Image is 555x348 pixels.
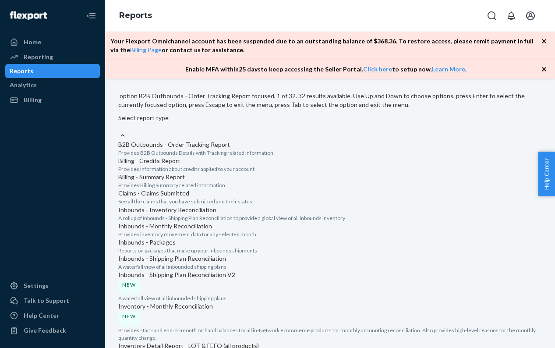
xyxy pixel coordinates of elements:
[118,254,542,263] p: Inbounds - Shipping Plan Reconciliation
[24,38,41,46] div: Home
[118,247,542,254] p: Reports on packages that make up your inbounds shipments
[118,114,542,122] div: Select report type
[5,294,100,308] a: Talk to Support
[119,11,152,20] a: Reports
[5,93,100,107] a: Billing
[130,46,162,53] a: Billing Page
[118,156,542,165] p: Billing - Credits Report
[5,50,100,64] a: Reporting
[118,327,542,341] p: Provides start- and end-of-month on hand balances for all in-Network ecommerce products for month...
[118,214,542,222] p: A rollup of Inbounds - Shipping Plan Reconciliation to provide a global view of all inbounds inve...
[118,189,542,198] p: Claims - Claims Submitted
[122,281,136,288] p: NEW
[118,222,542,231] p: Inbounds - Monthly Reconciliation
[118,295,542,302] p: A waterfall view of all inbounded shipping plans
[82,7,100,25] button: Close Navigation
[24,296,69,305] div: Talk to Support
[522,7,539,25] button: Open account menu
[363,65,392,73] a: Click here
[24,281,49,290] div: Settings
[5,323,100,337] button: Give Feedback
[185,65,467,74] p: Enable MFA within 25 days to keep accessing the Seller Portal. to setup now. .
[118,92,542,109] p: option B2B Outbounds - Order Tracking Report focused, 1 of 32. 32 results available. Use Up and D...
[118,140,542,149] p: B2B Outbounds - Order Tracking Report
[122,312,136,320] p: NEW
[118,231,542,238] p: Provides inventory movement data for any selected month
[118,173,542,181] p: Billing - Summary Report
[5,35,100,49] a: Home
[118,302,542,311] p: Inventory - Monthly Reconciliation
[118,238,542,247] p: Inbounds - Packages
[432,65,465,73] a: Learn More
[5,279,100,293] a: Settings
[24,53,53,61] div: Reporting
[118,198,542,205] p: See all the claims that you have submitted and their status
[502,7,520,25] button: Open notifications
[118,263,542,270] p: A waterfall view of all inbounded shipping plans
[483,7,501,25] button: Open Search Box
[118,165,542,173] p: Provides information about credits applied to your account
[118,206,542,214] p: Inbounds - Inventory Reconciliation
[118,149,542,156] p: Provides B2B Outbounds Details with Tracking related information
[24,326,66,335] div: Give Feedback
[5,309,100,323] a: Help Center
[112,3,159,28] ol: breadcrumbs
[5,64,100,78] a: Reports
[24,96,42,104] div: Billing
[10,67,33,75] div: Reports
[10,81,37,89] div: Analytics
[118,181,542,189] p: Provides Billing Summary related information
[118,122,119,131] input: option B2B Outbounds - Order Tracking Report focused, 1 of 32. 32 results available. Use Up and D...
[538,152,555,196] button: Help Center
[10,11,47,20] img: Flexport logo
[5,78,100,92] a: Analytics
[110,37,541,54] p: Your Flexport Omnichannel account has been suspended due to an outstanding balance of $ 368.36 . ...
[118,270,542,279] p: Inbounds - Shipping Plan Reconciliation V2
[24,311,59,320] div: Help Center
